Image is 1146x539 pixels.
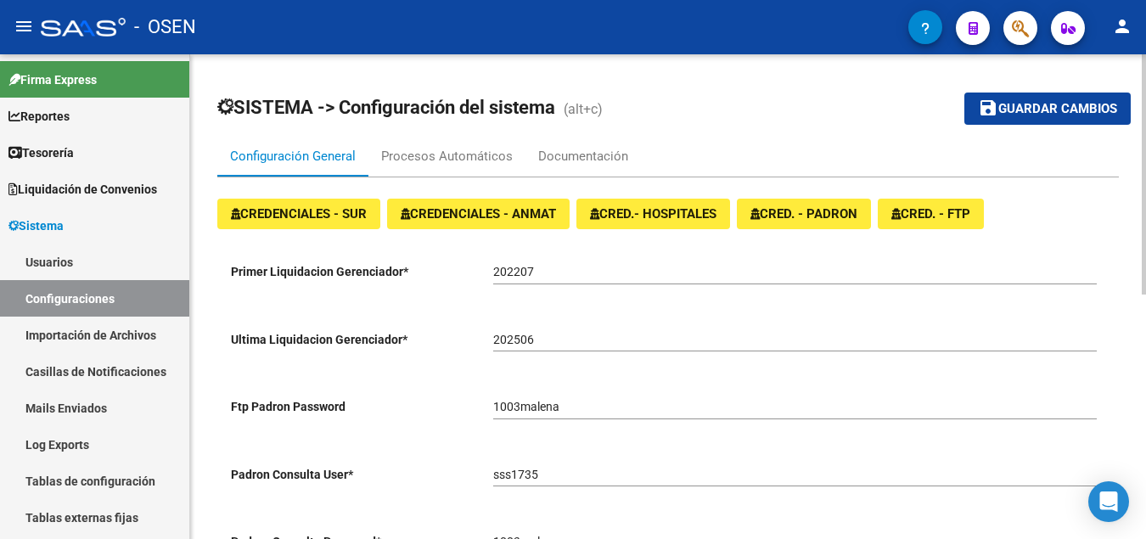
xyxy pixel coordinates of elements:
button: CREDENCIALES - ANMAT [387,199,570,229]
span: CREDENCIALES - SUR [231,206,367,222]
span: - OSEN [134,8,196,46]
span: (alt+c) [564,101,603,117]
p: Ultima Liquidacion Gerenciador [231,330,493,349]
p: Primer Liquidacion Gerenciador [231,262,493,281]
button: CRED. - FTP [878,199,984,229]
mat-icon: save [978,98,998,118]
p: Ftp Padron Password [231,397,493,416]
button: CRED. - PADRON [737,199,871,229]
span: Reportes [8,107,70,126]
button: CREDENCIALES - SUR [217,199,380,229]
div: Open Intercom Messenger [1088,481,1129,522]
button: Guardar cambios [964,93,1131,124]
span: CRED. - FTP [891,206,970,222]
span: Tesorería [8,143,74,162]
span: Sistema [8,216,64,235]
span: CRED.- HOSPITALES [590,206,716,222]
button: CRED.- HOSPITALES [576,199,730,229]
mat-icon: menu [14,16,34,36]
span: Liquidación de Convenios [8,180,157,199]
div: Procesos Automáticos [381,147,513,166]
span: CREDENCIALES - ANMAT [401,206,556,222]
span: Firma Express [8,70,97,89]
div: Documentación [538,147,628,166]
span: SISTEMA -> Configuración del sistema [217,97,555,118]
span: Guardar cambios [998,102,1117,117]
span: CRED. - PADRON [750,206,857,222]
p: Padron Consulta User [231,465,493,484]
div: Configuración General [230,147,356,166]
mat-icon: person [1112,16,1132,36]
